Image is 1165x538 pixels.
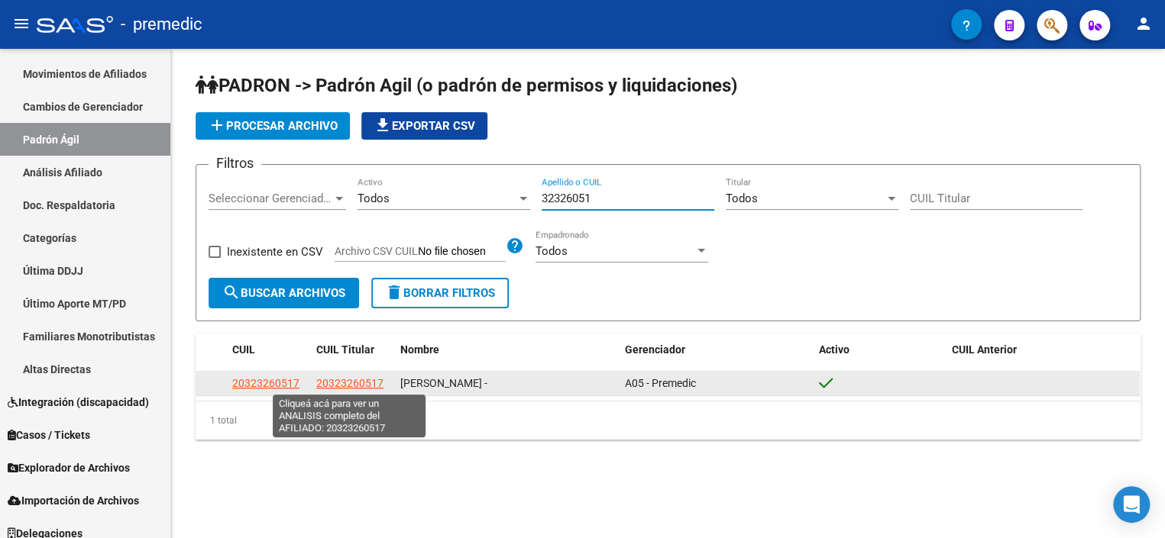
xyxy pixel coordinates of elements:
[226,333,310,366] datatable-header-cell: CUIL
[8,459,130,476] span: Explorador de Archivos
[8,492,139,509] span: Importación de Archivos
[625,343,685,356] span: Gerenciador
[361,112,487,140] button: Exportar CSV
[121,8,202,41] span: - premedic
[625,377,696,389] span: A05 - Premedic
[196,112,350,140] button: Procesar archivo
[8,427,90,443] span: Casos / Tickets
[208,116,226,134] mat-icon: add
[385,283,403,301] mat-icon: delete
[232,377,299,389] span: 20323260517
[400,343,439,356] span: Nombre
[1134,14,1153,33] mat-icon: person
[371,278,509,308] button: Borrar Filtros
[196,75,737,96] span: PADRON -> Padrón Agil (o padrón de permisos y liquidaciones)
[196,401,1141,440] div: 1 total
[726,192,758,205] span: Todos
[813,333,946,366] datatable-header-cell: Activo
[506,237,524,255] mat-icon: help
[209,192,332,205] span: Seleccionar Gerenciador
[316,377,383,389] span: 20323260517
[418,245,506,259] input: Archivo CSV CUIL
[222,286,345,300] span: Buscar Archivos
[232,343,255,356] span: CUIL
[209,278,359,308] button: Buscar Archivos
[952,343,1017,356] span: CUIL Anterior
[400,377,487,389] span: [PERSON_NAME] -
[374,116,392,134] mat-icon: file_download
[536,244,568,258] span: Todos
[619,333,813,366] datatable-header-cell: Gerenciador
[208,119,338,133] span: Procesar archivo
[1113,486,1150,523] div: Open Intercom Messenger
[819,343,849,356] span: Activo
[209,153,261,174] h3: Filtros
[394,333,619,366] datatable-header-cell: Nombre
[310,333,394,366] datatable-header-cell: CUIL Titular
[335,245,418,257] span: Archivo CSV CUIL
[946,333,1140,366] datatable-header-cell: CUIL Anterior
[222,283,241,301] mat-icon: search
[358,192,390,205] span: Todos
[227,243,323,261] span: Inexistente en CSV
[374,119,475,133] span: Exportar CSV
[316,343,374,356] span: CUIL Titular
[12,14,31,33] mat-icon: menu
[8,394,149,411] span: Integración (discapacidad)
[385,286,495,300] span: Borrar Filtros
